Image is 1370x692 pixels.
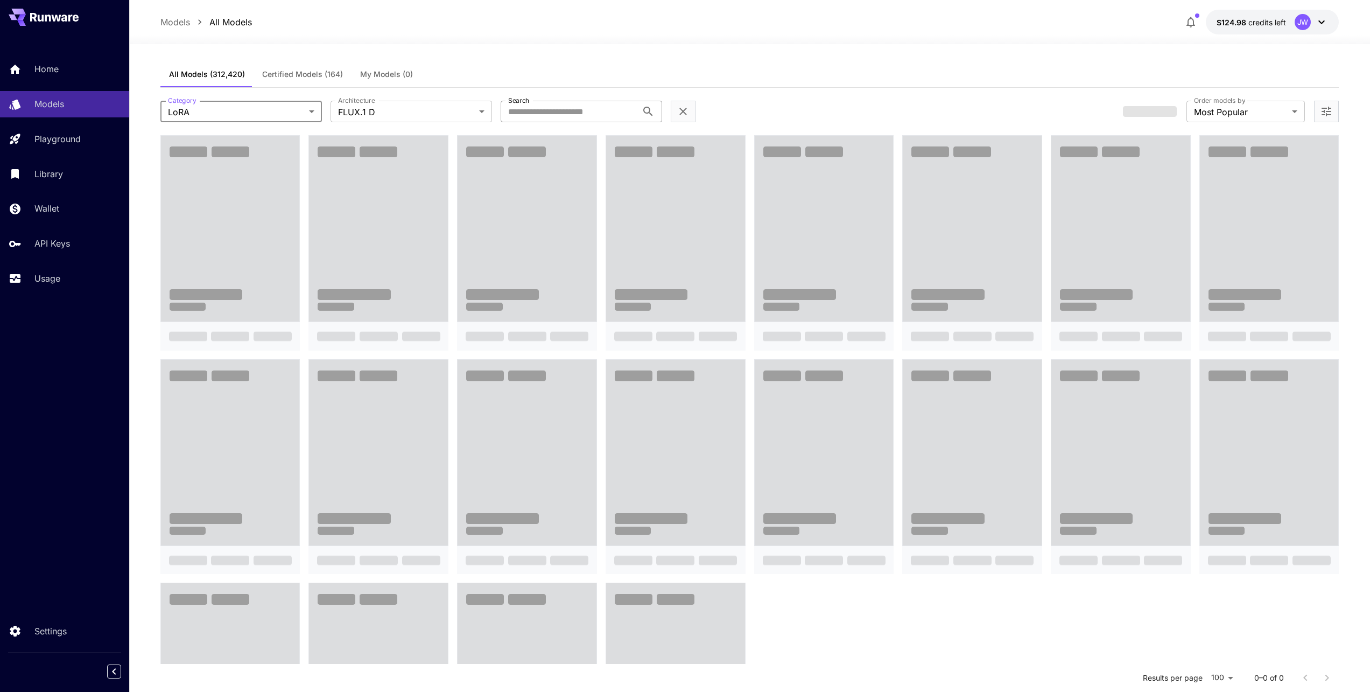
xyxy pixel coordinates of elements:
label: Architecture [338,96,375,105]
span: FLUX.1 D [338,106,475,118]
label: Search [508,96,529,105]
button: Clear filters (2) [677,105,690,118]
p: Settings [34,625,67,638]
span: $124.98 [1217,18,1248,27]
span: All Models (312,420) [169,69,245,79]
span: LoRA [168,106,305,118]
span: credits left [1248,18,1286,27]
p: Home [34,62,59,75]
p: API Keys [34,237,70,250]
div: JW [1295,14,1311,30]
p: Models [34,97,64,110]
button: Open more filters [1320,105,1333,118]
label: Category [168,96,196,105]
a: Models [160,16,190,29]
iframe: Chat Widget [1129,259,1370,692]
span: Certified Models (164) [262,69,343,79]
p: Usage [34,272,60,285]
label: Order models by [1194,96,1245,105]
p: Library [34,167,63,180]
p: Wallet [34,202,59,215]
div: Collapse sidebar [115,662,129,681]
a: All Models [209,16,252,29]
div: $124.97666 [1217,17,1286,28]
button: $124.97666JW [1206,10,1339,34]
p: Playground [34,132,81,145]
nav: breadcrumb [160,16,252,29]
button: Collapse sidebar [107,665,121,679]
span: My Models (0) [360,69,413,79]
span: Most Popular [1194,106,1288,118]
